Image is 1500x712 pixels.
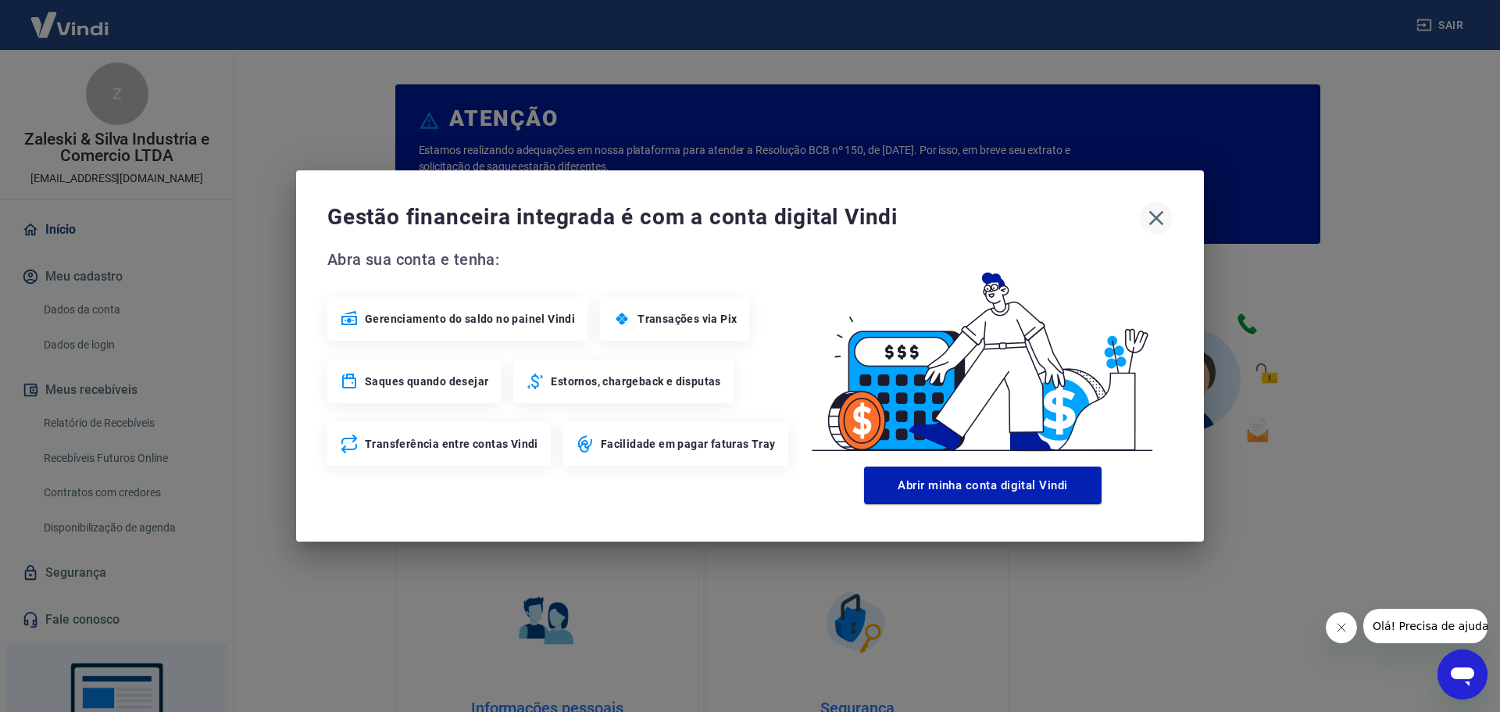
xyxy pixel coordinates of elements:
[793,247,1173,460] img: Good Billing
[365,374,488,389] span: Saques quando desejar
[551,374,720,389] span: Estornos, chargeback e disputas
[327,247,793,272] span: Abra sua conta e tenha:
[365,436,538,452] span: Transferência entre contas Vindi
[9,11,131,23] span: Olá! Precisa de ajuda?
[1363,609,1487,643] iframe: Mensagem da empresa
[637,311,737,327] span: Transações via Pix
[601,436,776,452] span: Facilidade em pagar faturas Tray
[1437,649,1487,699] iframe: Botão para abrir a janela de mensagens
[864,467,1102,504] button: Abrir minha conta digital Vindi
[327,202,1140,233] span: Gestão financeira integrada é com a conta digital Vindi
[365,311,575,327] span: Gerenciamento do saldo no painel Vindi
[1326,612,1357,643] iframe: Fechar mensagem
